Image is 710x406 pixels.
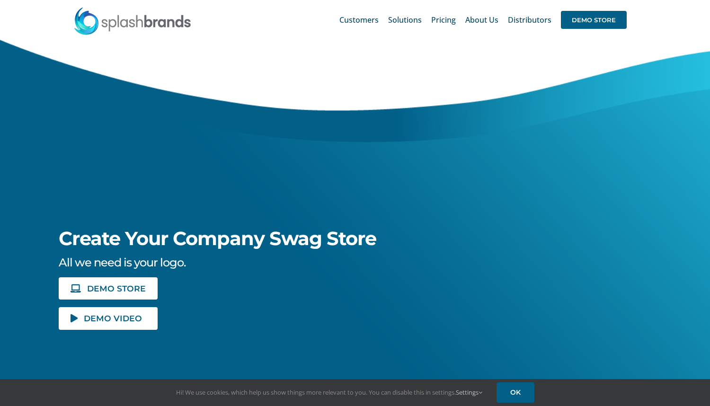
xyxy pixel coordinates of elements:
a: Customers [339,5,379,35]
span: Create Your Company Swag Store [59,227,376,250]
span: All we need is your logo. [59,256,186,269]
a: Distributors [508,5,551,35]
span: Solutions [388,16,422,24]
a: Pricing [431,5,456,35]
span: DEMO VIDEO [84,314,142,322]
nav: Main Menu [339,5,627,35]
img: SplashBrands.com Logo [73,7,192,35]
span: DEMO STORE [87,284,146,292]
span: About Us [465,16,498,24]
a: Settings [456,388,482,397]
span: Distributors [508,16,551,24]
span: Pricing [431,16,456,24]
a: DEMO STORE [561,5,627,35]
span: DEMO STORE [561,11,627,29]
a: OK [497,382,534,403]
span: Hi! We use cookies, which help us show things more relevant to you. You can disable this in setti... [176,388,482,397]
span: Customers [339,16,379,24]
a: DEMO STORE [59,277,157,300]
